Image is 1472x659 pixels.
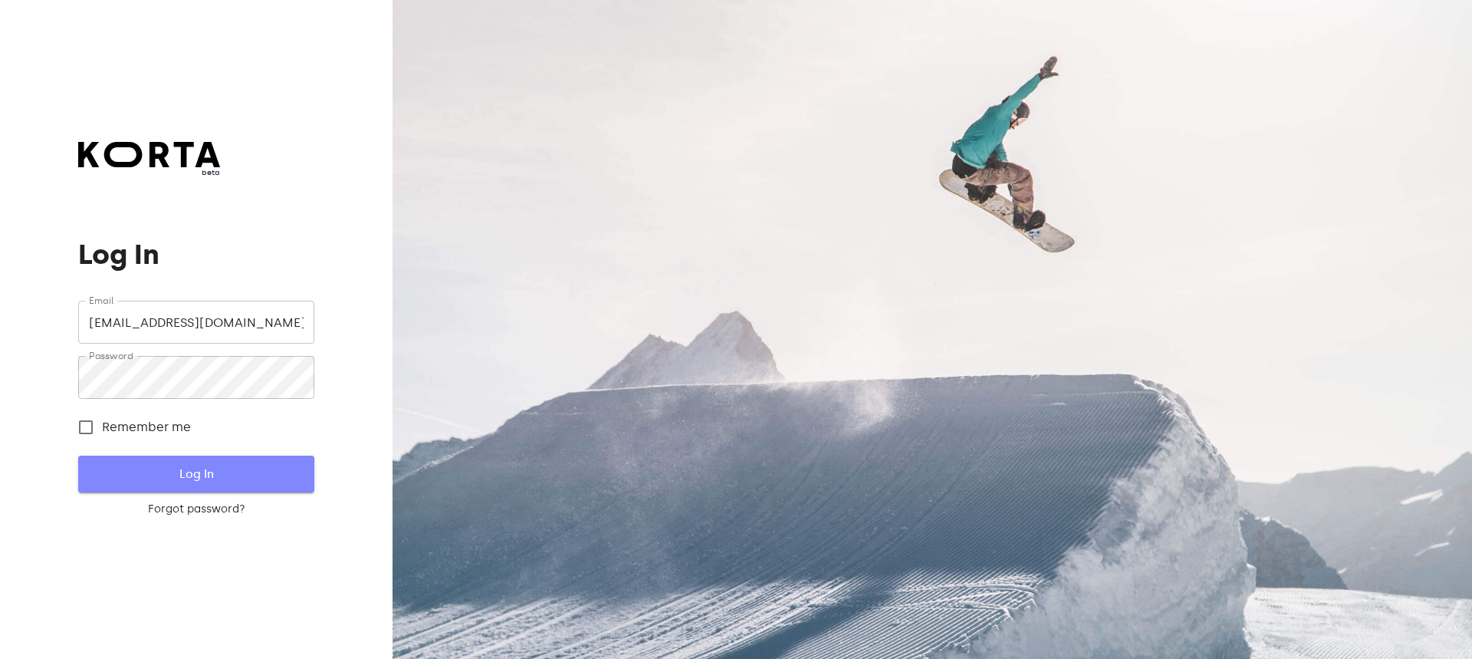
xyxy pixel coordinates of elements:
[78,142,220,178] a: beta
[78,502,314,517] a: Forgot password?
[103,464,289,484] span: Log In
[78,167,220,178] span: beta
[78,142,220,167] img: Korta
[78,456,314,493] button: Log In
[102,418,191,437] span: Remember me
[78,239,314,270] h1: Log In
